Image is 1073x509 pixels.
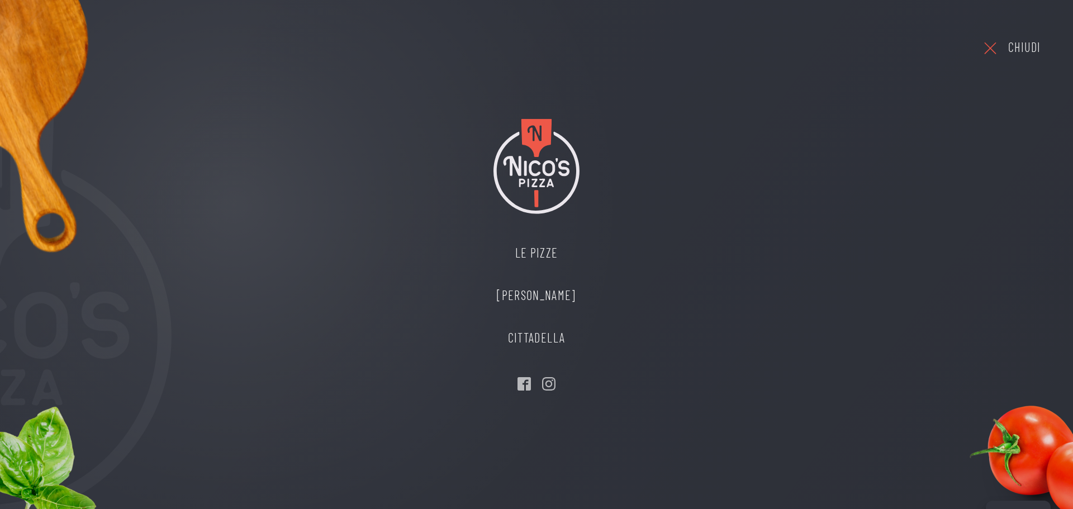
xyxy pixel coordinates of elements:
div: Chiudi [1008,37,1041,58]
a: Cittadella [486,317,587,359]
a: [PERSON_NAME] [486,274,587,317]
img: Nico's Pizza Logo Colori [493,118,580,214]
a: Le Pizze [486,232,587,274]
a: Chiudi [981,32,1041,63]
